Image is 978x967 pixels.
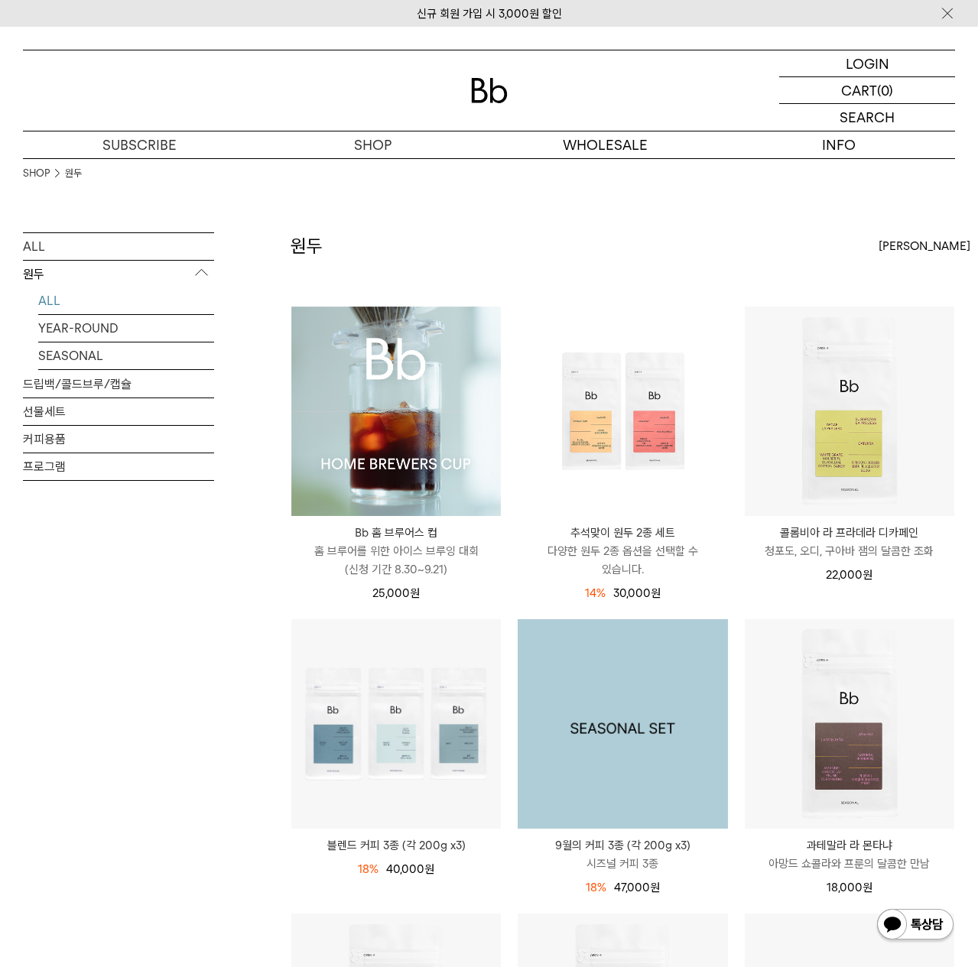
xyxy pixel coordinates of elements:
[386,862,434,876] span: 40,000
[613,586,661,600] span: 30,000
[879,237,970,255] span: [PERSON_NAME]
[722,131,955,158] p: INFO
[38,287,214,314] a: ALL
[745,855,954,873] p: 아망드 쇼콜라와 프룬의 달콤한 만남
[745,836,954,855] p: 과테말라 라 몬타냐
[518,524,727,579] a: 추석맞이 원두 2종 세트 다양한 원두 2종 옵션을 선택할 수 있습니다.
[38,315,214,342] a: YEAR-ROUND
[23,371,214,398] a: 드립백/콜드브루/캡슐
[779,77,955,104] a: CART (0)
[291,307,501,516] img: Bb 홈 브루어스 컵
[518,524,727,542] p: 추석맞이 원두 2종 세트
[745,619,954,829] img: 과테말라 라 몬타냐
[745,542,954,560] p: 청포도, 오디, 구아바 잼의 달콤한 조화
[863,568,872,582] span: 원
[518,836,727,873] a: 9월의 커피 3종 (각 200g x3) 시즈널 커피 3종
[291,524,501,579] a: Bb 홈 브루어스 컵 홈 브루어를 위한 아이스 브루잉 대회(신청 기간 8.30~9.21)
[417,7,562,21] a: 신규 회원 가입 시 3,000원 할인
[23,131,256,158] a: SUBSCRIBE
[291,524,501,542] p: Bb 홈 브루어스 컵
[614,881,660,894] span: 47,000
[518,619,727,829] img: 1000000743_add2_064.png
[745,836,954,873] a: 과테말라 라 몬타냐 아망드 쇼콜라와 프룬의 달콤한 만남
[23,426,214,453] a: 커피용품
[518,855,727,873] p: 시즈널 커피 3종
[827,881,872,894] span: 18,000
[877,77,893,103] p: (0)
[358,860,379,878] div: 18%
[23,233,214,260] a: ALL
[779,50,955,77] a: LOGIN
[745,524,954,542] p: 콜롬비아 라 프라데라 디카페인
[518,542,727,579] p: 다양한 원두 2종 옵션을 선택할 수 있습니다.
[841,77,877,103] p: CART
[38,342,214,369] a: SEASONAL
[372,586,420,600] span: 25,000
[518,307,727,516] img: 추석맞이 원두 2종 세트
[846,50,889,76] p: LOGIN
[826,568,872,582] span: 22,000
[291,836,501,855] a: 블렌드 커피 3종 (각 200g x3)
[424,862,434,876] span: 원
[585,584,606,602] div: 14%
[745,307,954,516] img: 콜롬비아 라 프라데라 디카페인
[23,453,214,480] a: 프로그램
[65,166,82,181] a: 원두
[863,881,872,894] span: 원
[518,836,727,855] p: 9월의 커피 3종 (각 200g x3)
[745,524,954,560] a: 콜롬비아 라 프라데라 디카페인 청포도, 오디, 구아바 잼의 달콤한 조화
[876,907,955,944] img: 카카오톡 채널 1:1 채팅 버튼
[410,586,420,600] span: 원
[291,233,323,259] h2: 원두
[23,398,214,425] a: 선물세트
[586,878,606,897] div: 18%
[489,131,723,158] p: WHOLESALE
[23,261,214,288] p: 원두
[291,542,501,579] p: 홈 브루어를 위한 아이스 브루잉 대회 (신청 기간 8.30~9.21)
[471,78,508,103] img: 로고
[291,619,501,829] img: 블렌드 커피 3종 (각 200g x3)
[518,619,727,829] a: 9월의 커피 3종 (각 200g x3)
[650,881,660,894] span: 원
[840,104,895,131] p: SEARCH
[651,586,661,600] span: 원
[256,131,489,158] a: SHOP
[23,166,50,181] a: SHOP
